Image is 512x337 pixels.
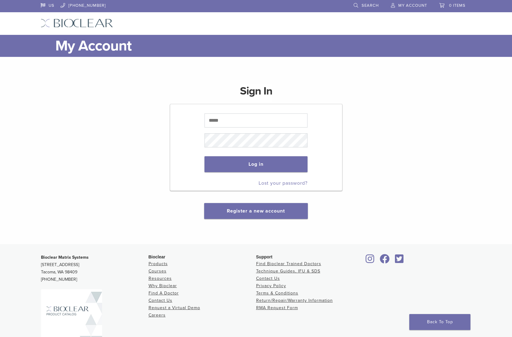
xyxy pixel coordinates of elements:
h1: My Account [55,35,472,57]
a: Bioclear [378,258,392,264]
span: 0 items [449,3,466,8]
a: Privacy Policy [256,283,286,288]
a: Bioclear [393,258,406,264]
a: Lost your password? [259,180,308,186]
span: Search [362,3,379,8]
a: Terms & Conditions [256,291,298,296]
a: Back To Top [409,314,470,330]
a: Contact Us [256,276,280,281]
a: Technique Guides, IFU & SDS [256,268,320,274]
img: Bioclear [41,19,113,28]
p: [STREET_ADDRESS] Tacoma, WA 98409 [PHONE_NUMBER] [41,254,149,283]
strong: Bioclear Matrix Systems [41,255,89,260]
a: Return/Repair/Warranty Information [256,298,333,303]
a: Contact Us [149,298,172,303]
a: Why Bioclear [149,283,177,288]
button: Log in [204,156,308,172]
a: Bioclear [364,258,377,264]
a: Request a Virtual Demo [149,305,200,310]
a: Careers [149,313,166,318]
a: Find Bioclear Trained Doctors [256,261,321,266]
a: Register a new account [227,208,285,214]
a: Courses [149,268,167,274]
span: Bioclear [149,254,165,259]
a: RMA Request Form [256,305,298,310]
a: Products [149,261,168,266]
h1: Sign In [240,84,272,103]
a: Find A Doctor [149,291,179,296]
button: Register a new account [204,203,308,219]
span: My Account [398,3,427,8]
a: Resources [149,276,172,281]
span: Support [256,254,273,259]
